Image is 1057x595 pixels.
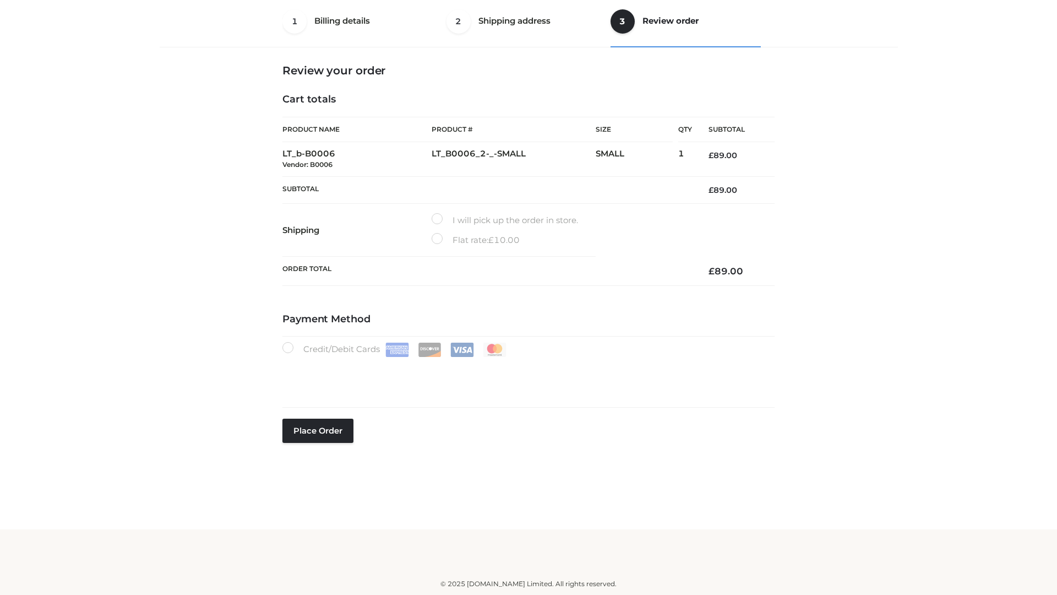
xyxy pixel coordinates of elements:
bdi: 89.00 [709,266,743,277]
th: Shipping [282,204,432,257]
td: LT_B0006_2-_-SMALL [432,142,596,177]
label: Flat rate: [432,233,520,247]
th: Subtotal [692,117,775,142]
th: Size [596,117,673,142]
th: Order Total [282,257,692,286]
span: £ [709,185,713,195]
button: Place order [282,419,353,443]
img: Visa [450,343,474,357]
td: LT_b-B0006 [282,142,432,177]
small: Vendor: B0006 [282,160,333,169]
div: © 2025 [DOMAIN_NAME] Limited. All rights reserved. [164,578,893,589]
img: Amex [385,343,409,357]
th: Qty [678,117,692,142]
th: Product # [432,117,596,142]
th: Subtotal [282,176,692,203]
h4: Payment Method [282,313,775,326]
bdi: 89.00 [709,185,737,195]
bdi: 89.00 [709,150,737,160]
td: SMALL [596,142,678,177]
th: Product Name [282,117,432,142]
label: Credit/Debit Cards [282,342,508,357]
bdi: 10.00 [488,235,520,245]
td: 1 [678,142,692,177]
iframe: Secure payment input frame [280,355,772,395]
img: Discover [418,343,442,357]
span: £ [709,266,715,277]
span: £ [709,150,713,160]
h3: Review your order [282,64,775,77]
img: Mastercard [483,343,506,357]
h4: Cart totals [282,94,775,106]
label: I will pick up the order in store. [432,213,578,228]
span: £ [488,235,494,245]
